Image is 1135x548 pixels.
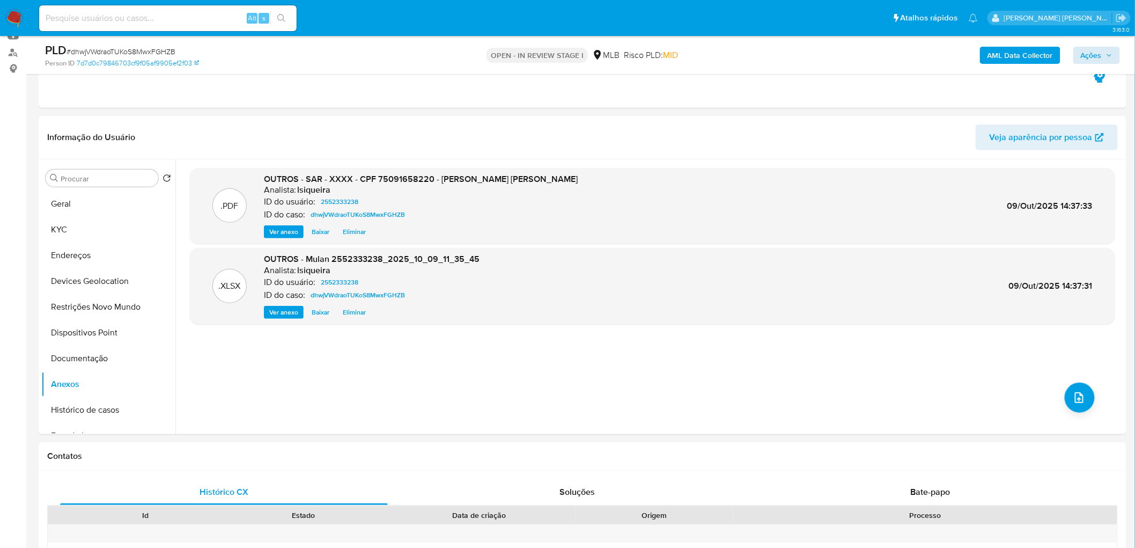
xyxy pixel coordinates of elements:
[312,307,329,318] span: Baixar
[50,174,58,182] button: Procurar
[663,49,678,61] span: MID
[321,276,358,289] span: 2552333238
[200,486,248,498] span: Histórico CX
[1081,47,1102,64] span: Ações
[316,276,363,289] a: 2552333238
[343,226,366,237] span: Eliminar
[343,307,366,318] span: Eliminar
[41,268,175,294] button: Devices Geolocation
[911,486,950,498] span: Bate-papo
[47,451,1118,462] h1: Contatos
[980,47,1060,64] button: AML Data Collector
[592,49,620,61] div: MLB
[969,13,978,23] a: Notificações
[990,125,1093,150] span: Veja aparência por pessoa
[41,346,175,371] button: Documentação
[219,280,241,292] p: .XLSX
[264,265,296,276] p: Analista:
[306,225,335,238] button: Baixar
[264,306,304,319] button: Ver anexo
[221,200,239,212] p: .PDF
[77,59,199,68] a: 7d7d0c79846703cf9f05af9905ef2f03
[41,217,175,243] button: KYC
[264,185,296,195] p: Analista:
[74,510,217,521] div: Id
[264,225,304,238] button: Ver anexo
[264,196,315,207] p: ID do usuário:
[624,49,678,61] span: Risco PLD:
[264,173,578,185] span: OUTROS - SAR - XXXX - CPF 75091658220 - [PERSON_NAME] [PERSON_NAME]
[45,59,75,68] b: Person ID
[264,253,480,265] span: OUTROS - Mulan 2552333238_2025_10_09_11_35_45
[67,46,175,57] span: # dhwjVWdraoTUKoS8MwxFGHZB
[1009,280,1093,292] span: 09/Out/2025 14:37:31
[270,11,292,26] button: search-icon
[559,486,595,498] span: Soluções
[41,320,175,346] button: Dispositivos Point
[901,12,958,24] span: Atalhos rápidos
[1007,200,1093,212] span: 09/Out/2025 14:37:33
[41,243,175,268] button: Endereços
[321,195,358,208] span: 2552333238
[232,510,374,521] div: Estado
[487,48,588,63] p: OPEN - IN REVIEW STAGE I
[61,174,154,184] input: Procurar
[41,397,175,423] button: Histórico de casos
[41,294,175,320] button: Restrições Novo Mundo
[306,306,335,319] button: Baixar
[248,13,256,23] span: Alt
[311,289,405,302] span: dhwjVWdraoTUKoS8MwxFGHZB
[41,191,175,217] button: Geral
[583,510,726,521] div: Origem
[47,132,135,143] h1: Informação do Usuário
[1004,13,1112,23] p: leticia.siqueira@mercadolivre.com
[316,195,363,208] a: 2552333238
[1065,383,1095,413] button: upload-file
[264,277,315,288] p: ID do usuário:
[987,47,1053,64] b: AML Data Collector
[311,208,405,221] span: dhwjVWdraoTUKoS8MwxFGHZB
[1112,25,1130,34] span: 3.163.0
[269,226,298,237] span: Ver anexo
[41,423,175,449] button: Empréstimos
[337,306,371,319] button: Eliminar
[312,226,329,237] span: Baixar
[269,307,298,318] span: Ver anexo
[306,289,409,302] a: dhwjVWdraoTUKoS8MwxFGHZB
[337,225,371,238] button: Eliminar
[1116,12,1127,24] a: Sair
[39,11,297,25] input: Pesquise usuários ou casos...
[297,265,330,276] h6: lsiqueira
[45,41,67,59] b: PLD
[262,13,266,23] span: s
[389,510,568,521] div: Data de criação
[306,208,409,221] a: dhwjVWdraoTUKoS8MwxFGHZB
[1073,47,1120,64] button: Ações
[264,290,305,301] p: ID do caso:
[297,185,330,195] h6: lsiqueira
[264,209,305,220] p: ID do caso:
[741,510,1110,521] div: Processo
[976,125,1118,150] button: Veja aparência por pessoa
[41,371,175,397] button: Anexos
[163,174,171,186] button: Retornar ao pedido padrão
